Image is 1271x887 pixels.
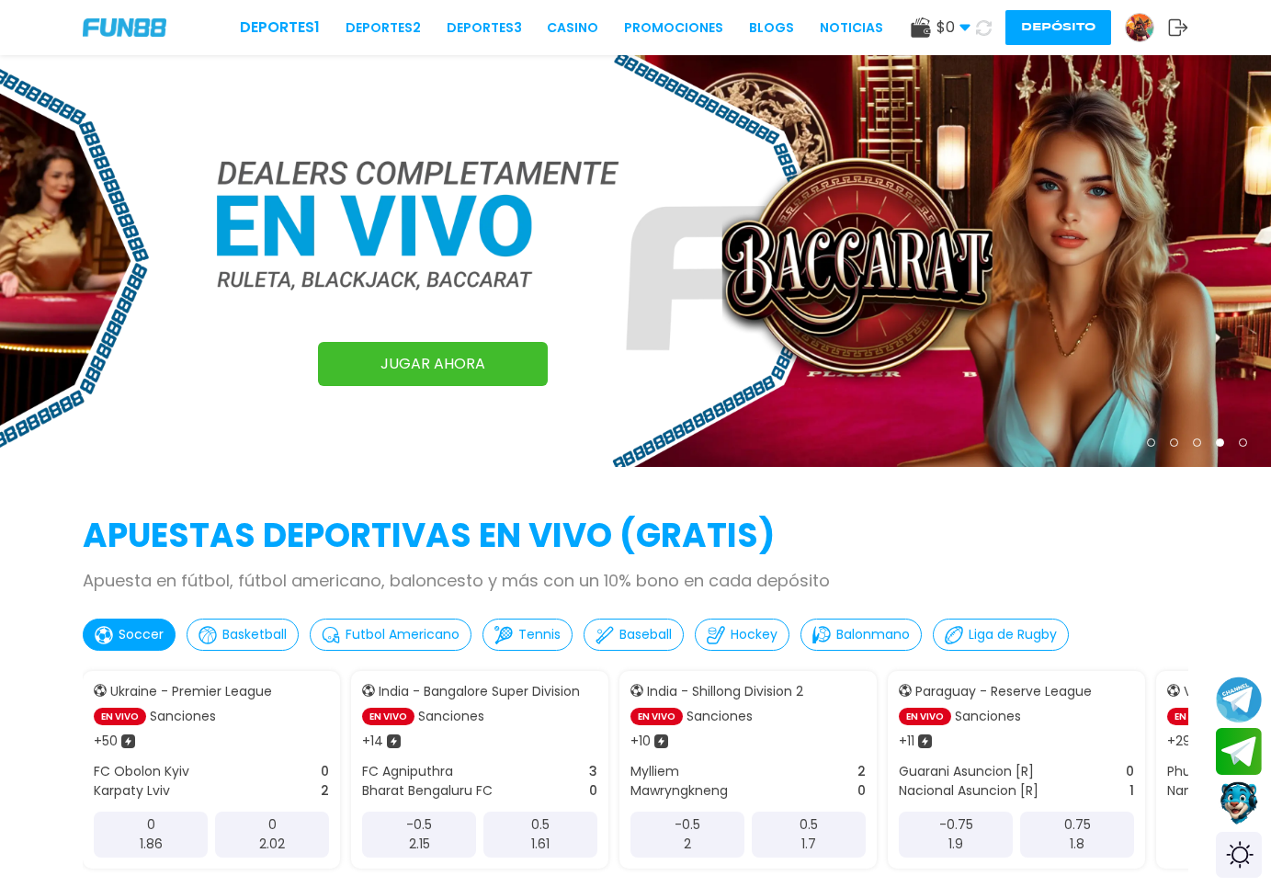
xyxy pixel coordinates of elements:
button: Tennis [482,619,573,651]
p: + 50 [94,732,118,751]
a: Deportes1 [240,17,320,39]
button: Join telegram [1216,728,1262,776]
p: 0.5 [800,815,818,835]
p: Bharat Bengaluru FC [362,781,493,801]
a: BLOGS [749,18,794,38]
a: Promociones [624,18,723,38]
p: + 29 [1167,732,1191,751]
p: Nacional Asuncion [R] [899,781,1038,801]
button: Balonmano [800,619,922,651]
p: 0 [147,815,155,835]
p: Balonmano [836,625,910,644]
p: 0 [857,781,866,801]
p: 1.9 [948,835,963,854]
p: 0 [1126,762,1134,781]
p: 0 [589,781,597,801]
button: Hockey [695,619,789,651]
button: Contact customer service [1216,779,1262,827]
p: 2.15 [409,835,430,854]
p: Sanciones [955,707,1021,726]
p: 2.02 [259,835,285,854]
p: Sanciones [150,707,216,726]
p: India - Bangalore Super Division [379,682,580,701]
a: Avatar [1125,13,1168,42]
img: Company Logo [83,18,166,37]
button: Soccer [83,619,176,651]
p: 1.8 [1070,835,1084,854]
p: Sanciones [687,707,753,726]
p: EN VIVO [899,708,951,725]
p: 2 [684,835,691,854]
button: Basketball [187,619,299,651]
p: 2 [857,762,866,781]
p: 1.7 [801,835,816,854]
p: Liga de Rugby [969,625,1057,644]
p: Nam Dinh [1167,781,1230,801]
div: Switch theme [1216,832,1262,878]
p: EN VIVO [630,708,683,725]
p: + 10 [630,732,651,751]
p: EN VIVO [94,708,146,725]
p: 0.75 [1064,815,1091,835]
a: Deportes2 [346,18,421,38]
p: -0.5 [675,815,700,835]
p: 0.5 [531,815,550,835]
p: -0.75 [939,815,973,835]
p: 1.86 [140,835,163,854]
p: -0.5 [406,815,432,835]
p: Mylliem [630,762,679,781]
p: Futbol Americano [346,625,460,644]
button: Baseball [584,619,684,651]
p: Mawryngkneng [630,781,728,801]
p: Ukraine - Premier League [110,682,272,701]
p: Tennis [518,625,561,644]
p: Soccer [119,625,164,644]
p: Baseball [619,625,672,644]
p: Sanciones [418,707,484,726]
button: Depósito [1005,10,1111,45]
img: Avatar [1126,14,1153,41]
p: 1.61 [531,835,550,854]
p: FC Obolon Kyiv [94,762,189,781]
p: EN VIVO [362,708,414,725]
p: + 11 [899,732,914,751]
p: 0 [268,815,277,835]
p: 1 [1129,781,1134,801]
a: NOTICIAS [820,18,883,38]
p: Paraguay - Reserve League [915,682,1092,701]
p: Hockey [731,625,777,644]
button: Futbol Americano [310,619,471,651]
p: Basketball [222,625,287,644]
p: + 14 [362,732,383,751]
a: Deportes3 [447,18,522,38]
p: FC Agniputhra [362,762,453,781]
p: 0 [321,762,329,781]
p: EN VIVO [1167,708,1220,725]
p: Apuesta en fútbol, fútbol americano, baloncesto y más con un 10% bono en cada depósito [83,568,1188,593]
span: $ 0 [936,17,970,39]
p: Phu Dong [1167,762,1229,781]
p: Karpaty Lviv [94,781,170,801]
a: CASINO [547,18,598,38]
p: 3 [589,762,597,781]
a: JUGAR AHORA [318,342,548,386]
h2: APUESTAS DEPORTIVAS EN VIVO (gratis) [83,511,1188,561]
p: 2 [321,781,329,801]
p: Guarani Asuncion [R] [899,762,1034,781]
button: Join telegram channel [1216,676,1262,723]
button: Liga de Rugby [933,619,1069,651]
p: India - Shillong Division 2 [647,682,803,701]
